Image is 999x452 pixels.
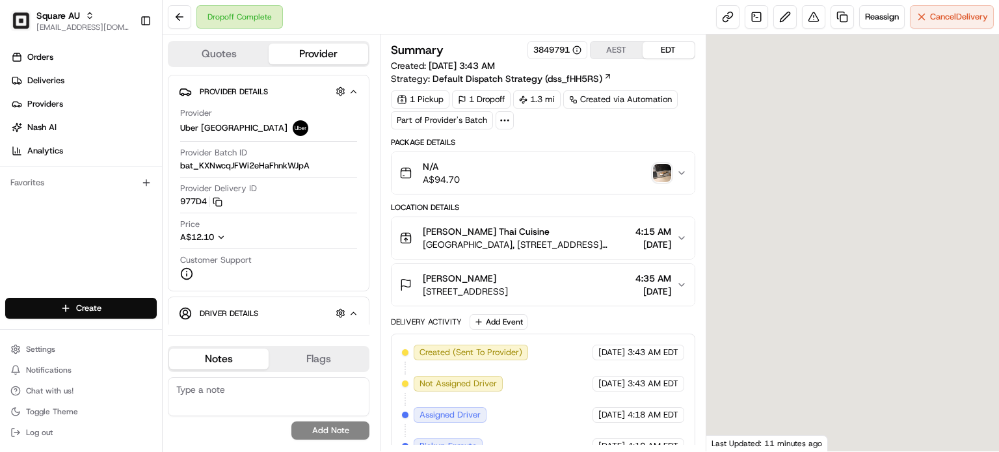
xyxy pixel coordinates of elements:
[5,70,162,91] a: Deliveries
[598,347,625,358] span: [DATE]
[859,5,905,29] button: Reassign
[5,340,157,358] button: Settings
[26,386,73,396] span: Chat with us!
[180,183,257,194] span: Provider Delivery ID
[423,173,460,186] span: A$94.70
[420,409,481,421] span: Assigned Driver
[591,42,643,59] button: AEST
[429,60,495,72] span: [DATE] 3:43 AM
[5,117,162,138] a: Nash AI
[180,232,295,243] button: A$12.10
[391,90,449,109] div: 1 Pickup
[533,44,581,56] button: 3849791
[452,90,511,109] div: 1 Dropoff
[391,202,695,213] div: Location Details
[420,440,477,452] span: Pickup Enroute
[27,75,64,86] span: Deliveries
[423,238,630,251] span: [GEOGRAPHIC_DATA], [STREET_ADDRESS][PERSON_NAME]
[635,272,671,285] span: 4:35 AM
[930,11,988,23] span: Cancel Delivery
[433,72,612,85] a: Default Dispatch Strategy (dss_fHH5RS)
[26,344,55,354] span: Settings
[392,152,695,194] button: N/AA$94.70photo_proof_of_delivery image
[36,22,129,33] button: [EMAIL_ADDRESS][DOMAIN_NAME]
[391,59,495,72] span: Created:
[420,378,497,390] span: Not Assigned Driver
[5,47,162,68] a: Orders
[179,302,358,324] button: Driver Details
[423,160,460,173] span: N/A
[643,42,695,59] button: EDT
[27,145,63,157] span: Analytics
[293,120,308,136] img: uber-new-logo.jpeg
[423,285,508,298] span: [STREET_ADDRESS]
[706,435,828,451] div: Last Updated: 11 minutes ago
[433,72,602,85] span: Default Dispatch Strategy (dss_fHH5RS)
[420,347,522,358] span: Created (Sent To Provider)
[36,9,80,22] button: Square AU
[5,5,135,36] button: Square AUSquare AU[EMAIL_ADDRESS][DOMAIN_NAME]
[470,314,527,330] button: Add Event
[169,349,269,369] button: Notes
[635,225,671,238] span: 4:15 AM
[391,317,462,327] div: Delivery Activity
[200,86,268,97] span: Provider Details
[392,217,695,259] button: [PERSON_NAME] Thai Cuisine[GEOGRAPHIC_DATA], [STREET_ADDRESS][PERSON_NAME]4:15 AM[DATE]
[653,164,671,182] img: photo_proof_of_delivery image
[635,238,671,251] span: [DATE]
[180,160,310,172] span: bat_KXNwcqJFWi2eHaFhnkWJpA
[76,302,101,314] span: Create
[391,137,695,148] div: Package Details
[865,11,899,23] span: Reassign
[391,72,612,85] div: Strategy:
[27,122,57,133] span: Nash AI
[269,44,368,64] button: Provider
[269,349,368,369] button: Flags
[5,423,157,442] button: Log out
[200,308,258,319] span: Driver Details
[5,382,157,400] button: Chat with us!
[513,90,561,109] div: 1.3 mi
[628,347,678,358] span: 3:43 AM EDT
[27,51,53,63] span: Orders
[180,232,214,243] span: A$12.10
[180,219,200,230] span: Price
[26,427,53,438] span: Log out
[26,406,78,417] span: Toggle Theme
[180,254,252,266] span: Customer Support
[180,147,247,159] span: Provider Batch ID
[5,140,162,161] a: Analytics
[5,94,162,114] a: Providers
[598,409,625,421] span: [DATE]
[391,44,444,56] h3: Summary
[169,44,269,64] button: Quotes
[5,298,157,319] button: Create
[423,225,550,238] span: [PERSON_NAME] Thai Cuisine
[179,81,358,102] button: Provider Details
[628,378,678,390] span: 3:43 AM EDT
[180,122,287,134] span: Uber [GEOGRAPHIC_DATA]
[628,440,678,452] span: 4:18 AM EDT
[563,90,678,109] a: Created via Automation
[598,378,625,390] span: [DATE]
[5,403,157,421] button: Toggle Theme
[180,107,212,119] span: Provider
[910,5,994,29] button: CancelDelivery
[635,285,671,298] span: [DATE]
[10,10,31,31] img: Square AU
[5,172,157,193] div: Favorites
[26,365,72,375] span: Notifications
[423,272,496,285] span: [PERSON_NAME]
[27,98,63,110] span: Providers
[628,409,678,421] span: 4:18 AM EDT
[5,361,157,379] button: Notifications
[392,264,695,306] button: [PERSON_NAME][STREET_ADDRESS]4:35 AM[DATE]
[180,196,222,207] button: 977D4
[598,440,625,452] span: [DATE]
